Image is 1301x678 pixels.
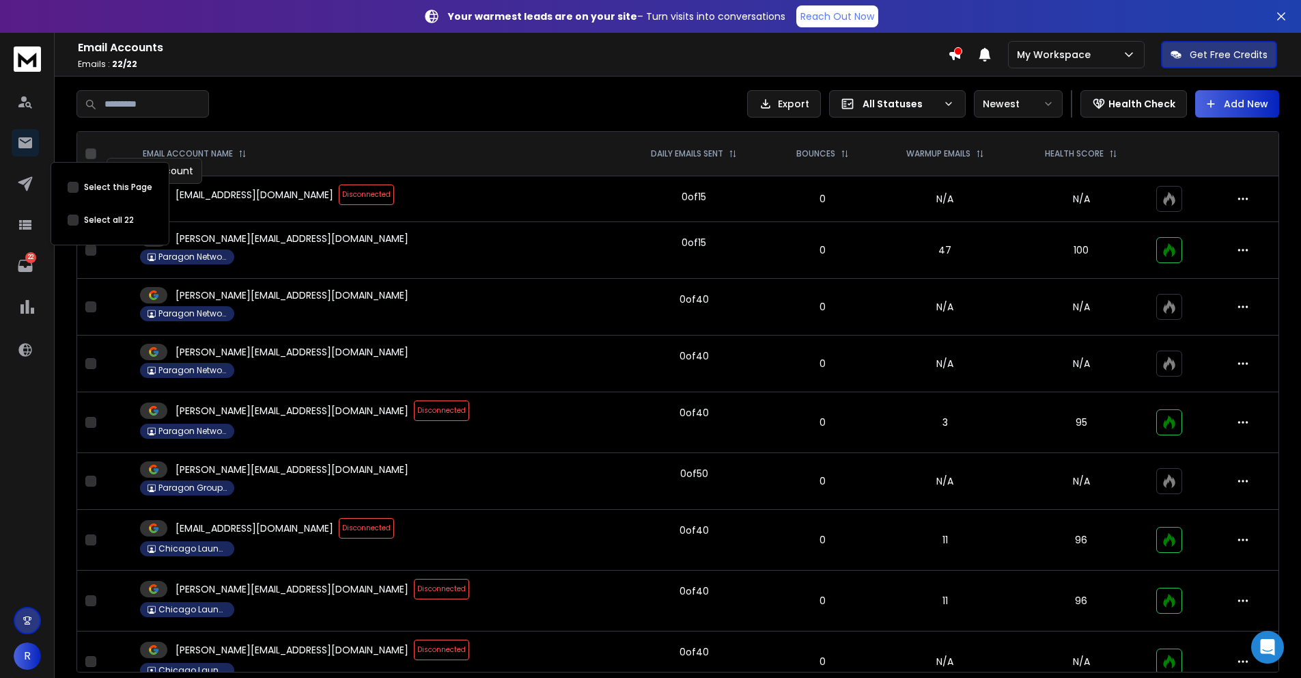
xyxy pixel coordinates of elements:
[158,252,227,262] p: Paragon Network
[176,643,408,657] p: [PERSON_NAME][EMAIL_ADDRESS][DOMAIN_NAME]
[778,357,866,370] p: 0
[1023,655,1139,668] p: N/A
[778,474,866,488] p: 0
[84,215,134,226] label: Select all 22
[1161,41,1277,68] button: Get Free Credits
[680,349,709,363] div: 0 of 40
[158,426,227,437] p: Paragon Network
[158,308,227,319] p: Paragon Network
[778,416,866,429] p: 0
[1080,90,1187,118] button: Health Check
[78,40,948,56] h1: Email Accounts
[651,148,723,159] p: DAILY EMAILS SENT
[682,236,706,249] div: 0 of 15
[680,524,709,537] div: 0 of 40
[25,252,36,263] p: 22
[176,288,408,302] p: [PERSON_NAME][EMAIL_ADDRESS][DOMAIN_NAME]
[680,584,709,598] div: 0 of 40
[1195,90,1279,118] button: Add New
[1023,357,1139,370] p: N/A
[1045,148,1104,159] p: HEALTH SCORE
[112,58,137,70] span: 22 / 22
[682,190,706,204] div: 0 of 15
[339,185,394,205] span: Disconnected
[875,571,1015,632] td: 11
[800,10,874,23] p: Reach Out Now
[1023,300,1139,314] p: N/A
[414,640,469,660] span: Disconnected
[875,510,1015,571] td: 11
[176,582,408,596] p: [PERSON_NAME][EMAIL_ADDRESS][DOMAIN_NAME]
[14,642,41,670] button: R
[778,594,866,608] p: 0
[84,182,152,193] label: Select this Page
[875,392,1015,453] td: 3
[158,543,227,554] p: Chicago Launchpad
[1023,474,1139,488] p: N/A
[796,5,878,27] a: Reach Out Now
[1108,97,1175,111] p: Health Check
[176,521,333,535] p: [EMAIL_ADDRESS][DOMAIN_NAME]
[1015,571,1147,632] td: 96
[1017,48,1096,62] p: My Workspace
[680,645,709,659] div: 0 of 40
[875,176,1015,222] td: N/A
[863,97,938,111] p: All Statuses
[680,406,709,420] div: 0 of 40
[158,483,227,493] p: Paragon Group Business Development Team
[78,59,948,70] p: Emails :
[778,533,866,547] p: 0
[448,10,637,23] strong: Your warmest leads are on your site
[176,463,408,476] p: [PERSON_NAME][EMAIL_ADDRESS][DOMAIN_NAME]
[176,188,333,202] p: [EMAIL_ADDRESS][DOMAIN_NAME]
[875,336,1015,392] td: N/A
[1023,192,1139,206] p: N/A
[176,232,408,245] p: [PERSON_NAME][EMAIL_ADDRESS][DOMAIN_NAME]
[778,300,866,314] p: 0
[1251,631,1284,664] div: Open Intercom Messenger
[414,401,469,421] span: Disconnected
[448,10,785,23] p: – Turn visits into conversations
[1015,392,1147,453] td: 95
[778,192,866,206] p: 0
[176,404,408,418] p: [PERSON_NAME][EMAIL_ADDRESS][DOMAIN_NAME]
[875,453,1015,510] td: N/A
[339,518,394,539] span: Disconnected
[796,148,835,159] p: BOUNCES
[158,365,227,376] p: Paragon Network
[176,345,408,359] p: [PERSON_NAME][EMAIL_ADDRESS][DOMAIN_NAME]
[680,467,708,480] div: 0 of 50
[875,279,1015,336] td: N/A
[12,252,39,280] a: 22
[143,148,247,159] div: EMAIL ACCOUNT NAME
[158,665,227,676] p: Chicago Launchpad
[747,90,821,118] button: Export
[974,90,1063,118] button: Newest
[875,222,1015,279] td: 47
[107,158,202,184] div: Google Account
[1015,510,1147,571] td: 96
[158,604,227,615] p: Chicago Launchpad
[14,46,41,72] img: logo
[414,579,469,599] span: Disconnected
[680,293,709,306] div: 0 of 40
[906,148,970,159] p: WARMUP EMAILS
[1015,222,1147,279] td: 100
[778,655,866,668] p: 0
[1190,48,1268,62] p: Get Free Credits
[778,243,866,257] p: 0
